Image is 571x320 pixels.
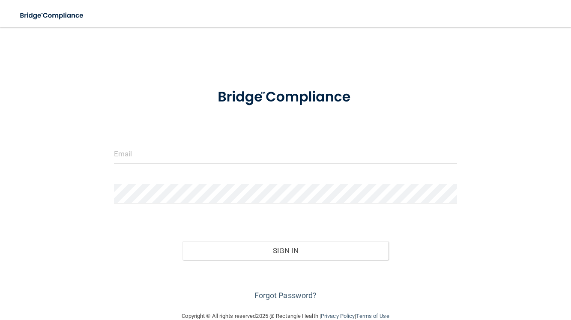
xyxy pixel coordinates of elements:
a: Privacy Policy [321,313,355,319]
input: Email [114,144,457,164]
a: Terms of Use [356,313,389,319]
button: Sign In [182,241,389,260]
img: bridge_compliance_login_screen.278c3ca4.svg [203,79,368,116]
a: Forgot Password? [254,291,317,300]
img: bridge_compliance_login_screen.278c3ca4.svg [13,7,92,24]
